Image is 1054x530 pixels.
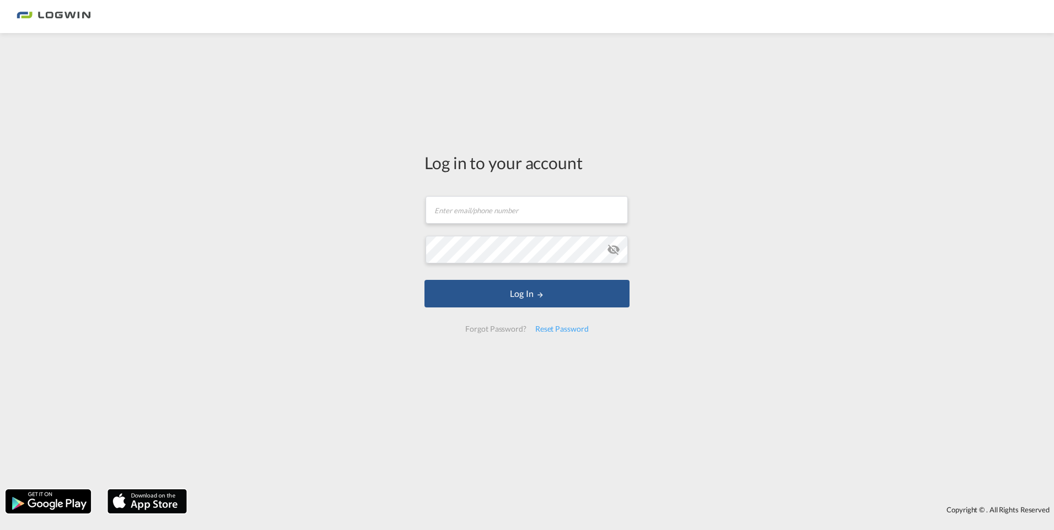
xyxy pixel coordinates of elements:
[17,4,91,29] img: bc73a0e0d8c111efacd525e4c8ad7d32.png
[424,280,630,307] button: LOGIN
[192,500,1054,519] div: Copyright © . All Rights Reserved
[106,488,188,515] img: apple.png
[424,151,630,174] div: Log in to your account
[531,319,593,339] div: Reset Password
[607,243,620,256] md-icon: icon-eye-off
[461,319,530,339] div: Forgot Password?
[4,488,92,515] img: google.png
[426,196,628,224] input: Enter email/phone number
